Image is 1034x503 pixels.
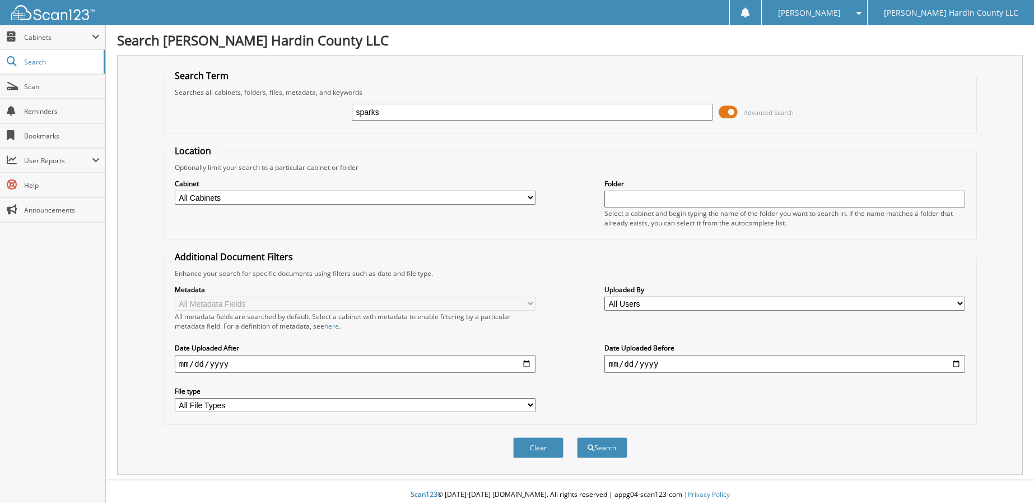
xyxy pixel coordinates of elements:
[324,321,339,331] a: here
[604,179,965,188] label: Folder
[175,355,535,373] input: start
[169,251,299,263] legend: Additional Document Filters
[11,5,95,20] img: scan123-logo-white.svg
[175,285,535,294] label: Metadata
[604,355,965,373] input: end
[884,10,1018,16] span: [PERSON_NAME] Hardin County LLC
[978,449,1034,503] iframe: Chat Widget
[24,33,92,42] span: Cabinets
[24,181,100,190] span: Help
[169,269,971,278] div: Enhance your search for specific documents using filters such as date and file type.
[169,87,971,97] div: Searches all cabinets, folders, files, metadata, and keywords
[24,107,100,116] span: Reminders
[24,131,100,141] span: Bookmarks
[175,312,535,331] div: All metadata fields are searched by default. Select a cabinet with metadata to enable filtering b...
[175,343,535,353] label: Date Uploaded After
[411,490,437,499] span: Scan123
[175,179,535,188] label: Cabinet
[24,82,100,91] span: Scan
[744,108,794,117] span: Advanced Search
[169,70,234,82] legend: Search Term
[577,437,627,458] button: Search
[778,10,841,16] span: [PERSON_NAME]
[604,209,965,228] div: Select a cabinet and begin typing the name of the folder you want to search in. If the name match...
[117,31,1023,49] h1: Search [PERSON_NAME] Hardin County LLC
[175,386,535,396] label: File type
[24,156,92,165] span: User Reports
[169,145,217,157] legend: Location
[604,343,965,353] label: Date Uploaded Before
[24,205,100,215] span: Announcements
[169,163,971,172] div: Optionally limit your search to a particular cabinet or folder
[24,57,98,67] span: Search
[688,490,730,499] a: Privacy Policy
[513,437,563,458] button: Clear
[604,285,965,294] label: Uploaded By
